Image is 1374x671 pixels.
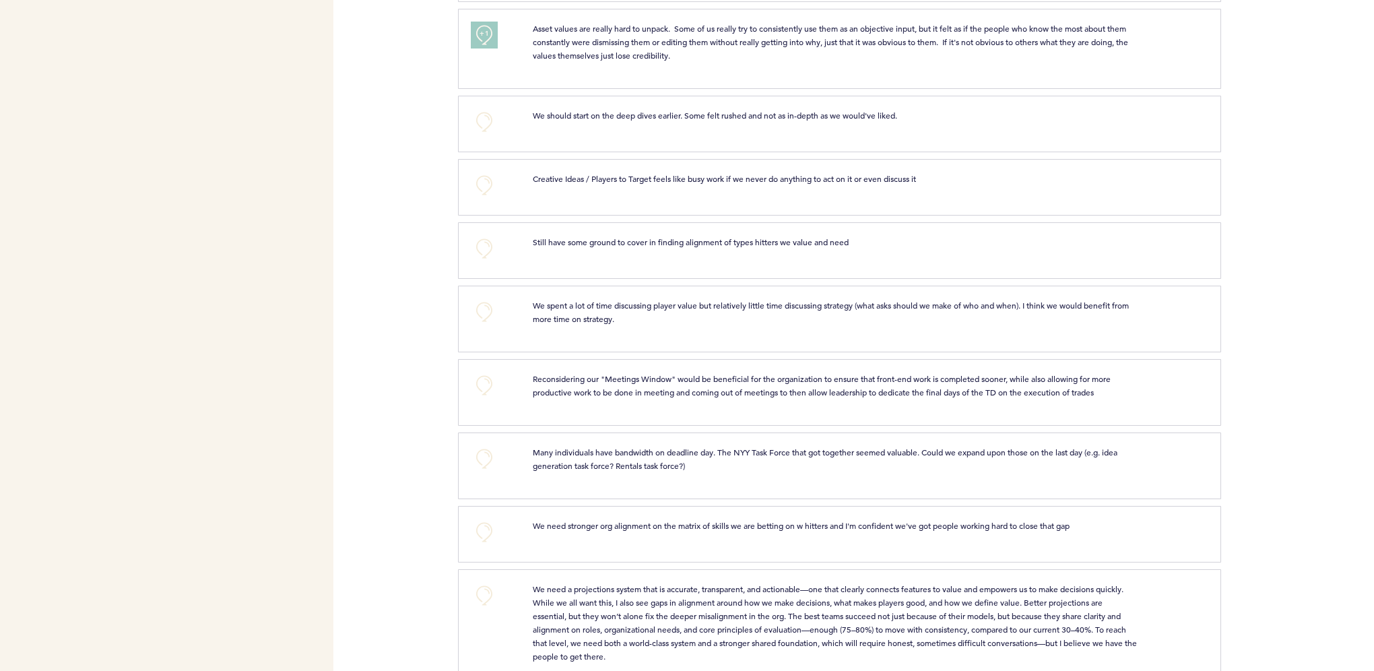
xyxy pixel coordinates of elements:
[533,23,1130,61] span: Asset values are really hard to unpack. Some of us really try to consistently use them as an obje...
[533,300,1131,324] span: We spent a lot of time discussing player value but relatively little time discussing strategy (wh...
[533,236,849,247] span: Still have some ground to cover in finding alignment of types hitters we value and need
[533,583,1139,662] span: We need a projections system that is accurate, transparent, and actionable—one that clearly conne...
[533,520,1070,531] span: We need stronger org alignment on the matrix of skills we are betting on w hitters and I'm confid...
[533,173,916,184] span: Creative Ideas / Players to Target feels like busy work if we never do anything to act on it or e...
[471,22,498,49] button: +1
[533,373,1113,397] span: Reconsidering our "Meetings Window" would be beneficial for the organization to ensure that front...
[533,110,897,121] span: We should start on the deep dives earlier. Some felt rushed and not as in-depth as we would've li...
[533,447,1119,471] span: Many individuals have bandwidth on deadline day. The NYY Task Force that got together seemed valu...
[480,27,489,40] span: +1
